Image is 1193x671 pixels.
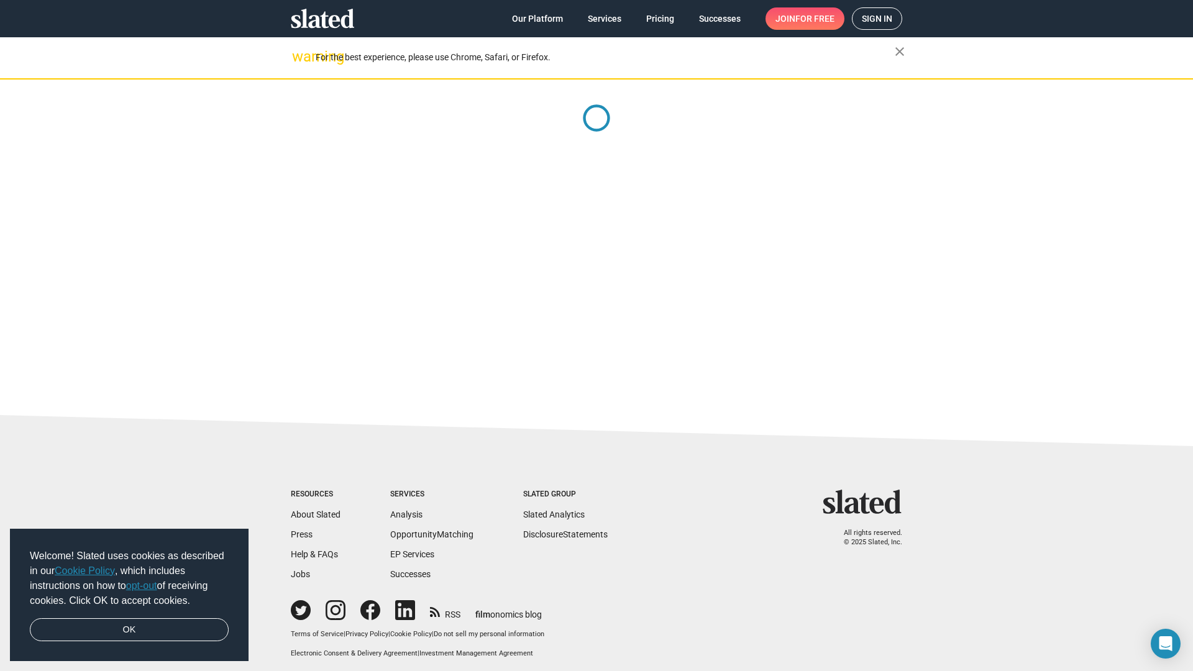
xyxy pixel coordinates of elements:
[291,649,418,657] a: Electronic Consent & Delivery Agreement
[390,529,473,539] a: OpportunityMatching
[646,7,674,30] span: Pricing
[862,8,892,29] span: Sign in
[766,7,844,30] a: Joinfor free
[30,618,229,642] a: dismiss cookie message
[689,7,751,30] a: Successes
[390,509,423,519] a: Analysis
[390,630,432,638] a: Cookie Policy
[636,7,684,30] a: Pricing
[345,630,388,638] a: Privacy Policy
[475,609,490,619] span: film
[419,649,533,657] a: Investment Management Agreement
[291,549,338,559] a: Help & FAQs
[512,7,563,30] span: Our Platform
[502,7,573,30] a: Our Platform
[390,490,473,500] div: Services
[430,601,460,621] a: RSS
[578,7,631,30] a: Services
[475,599,542,621] a: filmonomics blog
[699,7,741,30] span: Successes
[291,509,341,519] a: About Slated
[775,7,834,30] span: Join
[390,569,431,579] a: Successes
[831,529,902,547] p: All rights reserved. © 2025 Slated, Inc.
[523,509,585,519] a: Slated Analytics
[852,7,902,30] a: Sign in
[434,630,544,639] button: Do not sell my personal information
[588,7,621,30] span: Services
[344,630,345,638] span: |
[523,490,608,500] div: Slated Group
[316,49,895,66] div: For the best experience, please use Chrome, Safari, or Firefox.
[388,630,390,638] span: |
[795,7,834,30] span: for free
[291,569,310,579] a: Jobs
[1151,629,1181,659] div: Open Intercom Messenger
[291,529,313,539] a: Press
[291,630,344,638] a: Terms of Service
[432,630,434,638] span: |
[892,44,907,59] mat-icon: close
[291,490,341,500] div: Resources
[30,549,229,608] span: Welcome! Slated uses cookies as described in our , which includes instructions on how to of recei...
[418,649,419,657] span: |
[523,529,608,539] a: DisclosureStatements
[292,49,307,64] mat-icon: warning
[55,565,115,576] a: Cookie Policy
[126,580,157,591] a: opt-out
[10,529,249,662] div: cookieconsent
[390,549,434,559] a: EP Services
